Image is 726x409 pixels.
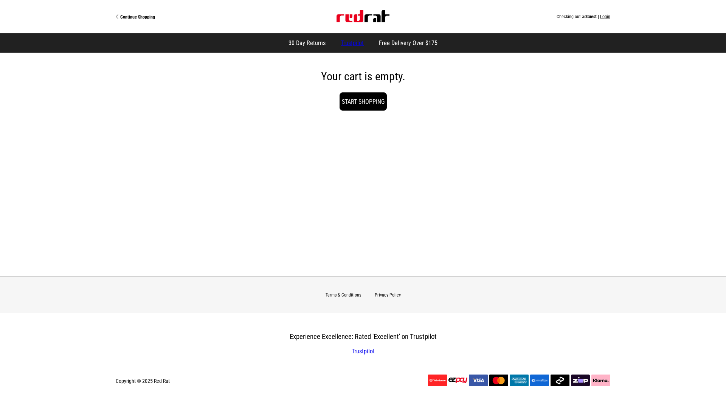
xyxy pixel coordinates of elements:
h3: Experience Excellence: Rated 'Excellent' on Trustpilot [174,333,552,341]
p: Copyright © 2025 Red Rat [116,376,170,386]
button: Login [600,14,610,19]
a: Trustpilot [352,348,375,355]
a: Terms & Conditions [326,292,361,298]
span: Guest [586,14,597,19]
img: Afterpay [551,375,569,386]
span: | [598,14,599,19]
img: Mastercard [489,375,508,386]
a: Start Shopping [340,92,387,111]
img: EzPay [448,378,467,383]
img: Red Rat [337,10,389,22]
img: Zip [571,375,590,386]
span: 30 Day Returns [289,39,326,47]
img: Windcave [428,375,447,386]
span: Continue Shopping [120,14,155,20]
a: Trustpilot [341,39,364,47]
img: Online EFTPOS [530,375,549,386]
span: Free Delivery Over $175 [379,39,437,47]
img: Klarna [591,375,610,386]
a: Privacy Policy [375,292,401,298]
div: Checking out as [239,14,610,19]
img: American Express [510,375,529,386]
p: Your cart is empty. [116,72,610,81]
img: Visa [469,375,488,386]
a: Continue Shopping [116,14,239,20]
